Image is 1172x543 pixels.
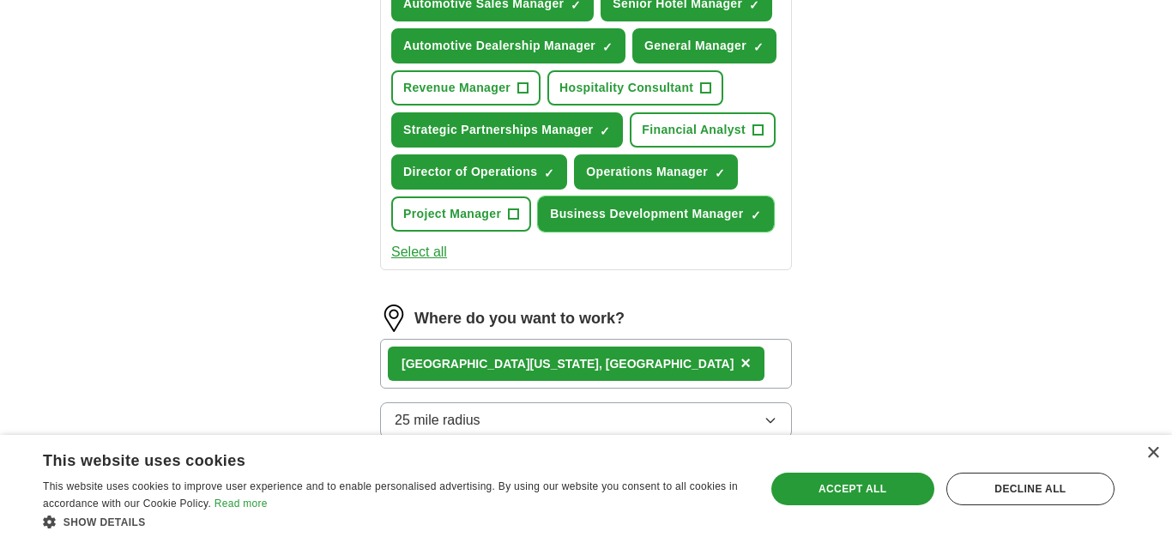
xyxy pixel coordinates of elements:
[740,353,751,372] span: ×
[43,480,738,510] span: This website uses cookies to improve user experience and to enable personalised advertising. By u...
[751,208,761,222] span: ✓
[391,70,541,106] button: Revenue Manager
[632,28,776,63] button: General Manager✓
[380,305,408,332] img: location.png
[403,37,595,55] span: Automotive Dealership Manager
[538,196,773,232] button: Business Development Manager✓
[403,163,537,181] span: Director of Operations
[771,473,934,505] div: Accept all
[574,154,738,190] button: Operations Manager✓
[642,121,746,139] span: Financial Analyst
[753,40,764,54] span: ✓
[391,28,625,63] button: Automotive Dealership Manager✓
[395,410,480,431] span: 25 mile radius
[547,70,723,106] button: Hospitality Consultant
[740,351,751,377] button: ×
[43,513,743,530] div: Show details
[402,355,734,373] div: [GEOGRAPHIC_DATA][US_STATE], [GEOGRAPHIC_DATA]
[602,40,613,54] span: ✓
[946,473,1115,505] div: Decline all
[586,163,708,181] span: Operations Manager
[391,196,531,232] button: Project Manager
[544,166,554,180] span: ✓
[600,124,610,138] span: ✓
[715,166,725,180] span: ✓
[414,307,625,330] label: Where do you want to work?
[391,242,447,262] button: Select all
[403,79,510,97] span: Revenue Manager
[403,121,593,139] span: Strategic Partnerships Manager
[391,154,567,190] button: Director of Operations✓
[63,516,146,528] span: Show details
[1146,447,1159,460] div: Close
[214,498,268,510] a: Read more, opens a new window
[403,205,501,223] span: Project Manager
[391,112,623,148] button: Strategic Partnerships Manager✓
[559,79,693,97] span: Hospitality Consultant
[550,205,743,223] span: Business Development Manager
[43,445,700,471] div: This website uses cookies
[630,112,776,148] button: Financial Analyst
[380,402,792,438] button: 25 mile radius
[644,37,746,55] span: General Manager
